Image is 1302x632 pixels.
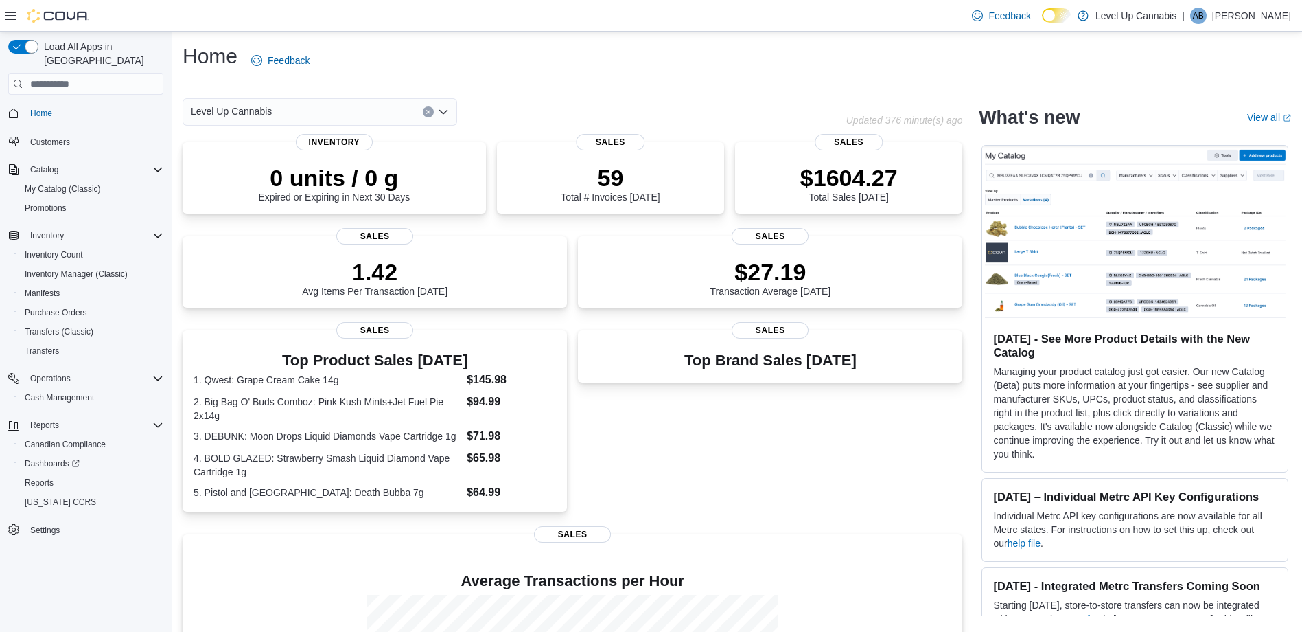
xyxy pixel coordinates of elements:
a: Purchase Orders [19,304,93,321]
a: View allExternal link [1247,112,1291,123]
button: Promotions [14,199,169,218]
a: Inventory Manager (Classic) [19,266,133,282]
p: $1604.27 [800,164,898,192]
span: Reports [25,477,54,488]
img: Cova [27,9,89,23]
a: Feedback [246,47,315,74]
dt: 4. BOLD GLAZED: Strawberry Smash Liquid Diamond Vape Cartridge 1g [194,451,461,479]
a: help file [1008,538,1041,549]
button: Inventory Manager (Classic) [14,264,169,284]
a: Canadian Compliance [19,436,111,453]
h3: Top Product Sales [DATE] [194,352,556,369]
span: Washington CCRS [19,494,163,510]
span: Dashboards [25,458,80,469]
span: Sales [815,134,883,150]
span: Sales [336,322,413,339]
span: My Catalog (Classic) [25,183,101,194]
p: | [1182,8,1185,24]
span: Sales [732,322,809,339]
span: Canadian Compliance [25,439,106,450]
p: 59 [561,164,660,192]
h2: What's new [979,106,1080,128]
a: Home [25,105,58,122]
button: Inventory [3,226,169,245]
span: Feedback [268,54,310,67]
span: Cash Management [19,390,163,406]
dt: 2. Big Bag O' Buds Comboz: Pink Kush Mints+Jet Fuel Pie 2x14g [194,395,461,422]
button: Customers [3,131,169,151]
dd: $145.98 [467,372,556,388]
button: Settings [3,520,169,540]
button: Manifests [14,284,169,303]
button: Purchase Orders [14,303,169,322]
button: Open list of options [438,106,449,117]
dd: $65.98 [467,450,556,466]
dt: 1. Qwest: Grape Cream Cake 14g [194,373,461,387]
h3: [DATE] - See More Product Details with the New Catalog [993,332,1277,359]
span: Promotions [25,203,67,214]
div: Expired or Expiring in Next 30 Days [258,164,410,203]
span: Settings [25,521,163,539]
span: My Catalog (Classic) [19,181,163,197]
span: AB [1193,8,1204,24]
button: My Catalog (Classic) [14,179,169,199]
p: 1.42 [302,258,447,286]
span: Transfers (Classic) [19,324,163,340]
span: Reports [19,475,163,491]
span: Customers [30,137,70,148]
button: Home [3,103,169,123]
span: Inventory [296,134,373,150]
span: Home [25,104,163,122]
span: Level Up Cannabis [191,103,272,120]
button: Reports [25,417,65,433]
a: Transfers [19,343,65,359]
span: Sales [534,526,611,543]
span: Transfers [19,343,163,359]
span: Inventory [25,227,163,244]
div: Aden Blahut [1190,8,1207,24]
span: Inventory [30,230,64,241]
span: [US_STATE] CCRS [25,497,96,508]
span: Catalog [25,161,163,178]
h1: Home [183,43,237,70]
span: Operations [30,373,71,384]
span: Settings [30,525,60,536]
span: Promotions [19,200,163,216]
a: Reports [19,475,59,491]
h3: Top Brand Sales [DATE] [684,352,857,369]
span: Load All Apps in [GEOGRAPHIC_DATA] [38,40,163,67]
nav: Complex example [8,98,163,576]
span: Purchase Orders [19,304,163,321]
span: Canadian Compliance [19,436,163,453]
a: Dashboards [14,454,169,473]
button: Catalog [25,161,64,178]
a: My Catalog (Classic) [19,181,106,197]
span: Home [30,108,52,119]
button: Canadian Compliance [14,435,169,454]
button: Transfers (Classic) [14,322,169,341]
a: Settings [25,522,65,539]
a: Transfers [1063,613,1104,624]
span: Feedback [988,9,1030,23]
span: Cash Management [25,392,94,403]
dt: 3. DEBUNK: Moon Drops Liquid Diamonds Vape Cartridge 1g [194,429,461,443]
p: Updated 376 minute(s) ago [846,115,963,126]
dt: 5. Pistol and [GEOGRAPHIC_DATA]: Death Bubba 7g [194,486,461,499]
div: Avg Items Per Transaction [DATE] [302,258,447,297]
button: Operations [25,370,76,387]
button: Operations [3,369,169,388]
span: Dashboards [19,455,163,472]
svg: External link [1283,114,1291,122]
span: Manifests [19,285,163,302]
h3: [DATE] – Individual Metrc API Key Configurations [993,490,1277,504]
a: Customers [25,134,75,150]
span: Reports [30,420,59,431]
a: Transfers (Classic) [19,324,99,340]
input: Dark Mode [1042,8,1071,23]
p: [PERSON_NAME] [1212,8,1291,24]
a: Cash Management [19,390,100,406]
a: [US_STATE] CCRS [19,494,102,510]
a: Dashboards [19,455,85,472]
span: Sales [732,228,809,245]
